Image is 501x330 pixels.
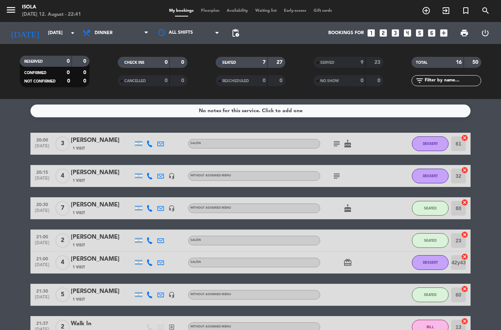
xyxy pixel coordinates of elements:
[33,295,51,303] span: [DATE]
[456,60,462,65] strong: 16
[6,4,17,18] button: menu
[424,206,436,210] span: SEATED
[377,78,382,83] strong: 0
[461,318,468,325] i: cancel
[165,9,197,13] span: My bookings
[168,205,175,212] i: headset_mic
[481,6,490,15] i: search
[190,142,201,145] span: Salón
[73,264,85,270] span: 1 Visit
[439,28,449,38] i: add_box
[412,136,449,151] button: DESSERT
[55,201,70,216] span: 7
[124,79,146,83] span: CANCELLED
[33,168,51,176] span: 20:15
[71,200,133,210] div: [PERSON_NAME]
[461,253,468,260] i: cancel
[472,60,480,65] strong: 50
[343,204,352,213] i: cake
[374,60,382,65] strong: 23
[197,9,223,13] span: Floorplan
[391,28,400,38] i: looks_3
[427,28,436,38] i: looks_6
[460,29,469,37] span: print
[55,233,70,248] span: 2
[456,4,476,17] span: Special reservation
[424,77,481,85] input: Filter by name...
[343,258,352,267] i: card_giftcard
[461,134,468,142] i: cancel
[424,238,436,242] span: SEATED
[71,319,133,329] div: Walk In
[71,232,133,242] div: [PERSON_NAME]
[442,6,450,15] i: exit_to_app
[332,172,341,180] i: subject
[33,135,51,144] span: 20:00
[6,4,17,15] i: menu
[55,255,70,270] span: 4
[422,6,431,15] i: add_circle_outline
[475,22,495,44] div: LOG OUT
[68,29,77,37] i: arrow_drop_down
[83,78,88,84] strong: 0
[361,60,363,65] strong: 9
[436,4,456,17] span: WALK IN
[33,208,51,217] span: [DATE]
[73,210,85,216] span: 1 Visit
[412,201,449,216] button: SEATED
[181,78,186,83] strong: 0
[55,287,70,302] span: 5
[379,28,388,38] i: looks_two
[73,178,85,184] span: 1 Visit
[33,176,51,184] span: [DATE]
[71,287,133,296] div: [PERSON_NAME]
[190,325,231,328] span: Without assigned menu
[71,136,133,145] div: [PERSON_NAME]
[73,242,85,248] span: 1 Visit
[22,11,81,18] div: [DATE] 12. August - 22:41
[412,233,449,248] button: SEATED
[33,319,51,327] span: 21:37
[199,107,303,115] div: No notes for this service. Click to add one
[222,61,236,65] span: SEATED
[190,174,231,177] span: Without assigned menu
[55,169,70,183] span: 4
[320,61,334,65] span: SERVED
[73,297,85,302] span: 1 Visit
[165,60,168,65] strong: 0
[190,239,201,242] span: Salón
[124,61,145,65] span: CHECK INS
[24,80,56,83] span: NOT CONFIRMED
[427,325,434,329] span: BILL
[33,232,51,241] span: 21:00
[252,9,280,13] span: Waiting list
[263,78,266,83] strong: 0
[165,78,168,83] strong: 0
[461,231,468,238] i: cancel
[55,136,70,151] span: 3
[423,260,438,264] span: DESSERT
[181,60,186,65] strong: 0
[71,168,133,177] div: [PERSON_NAME]
[83,59,88,64] strong: 0
[33,241,51,249] span: [DATE]
[168,173,175,179] i: headset_mic
[67,59,70,64] strong: 0
[33,263,51,271] span: [DATE]
[415,28,424,38] i: looks_5
[461,199,468,206] i: cancel
[263,60,266,65] strong: 7
[416,61,427,65] span: TOTAL
[416,4,436,17] span: BOOK TABLE
[277,60,284,65] strong: 27
[6,25,44,41] i: [DATE]
[461,6,470,15] i: turned_in_not
[424,293,436,297] span: SEATED
[461,166,468,174] i: cancel
[412,255,449,270] button: DESSERT
[366,28,376,38] i: looks_one
[33,200,51,208] span: 20:30
[320,79,339,83] span: NO SHOW
[423,174,438,178] span: DESSERT
[71,254,133,264] div: [PERSON_NAME]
